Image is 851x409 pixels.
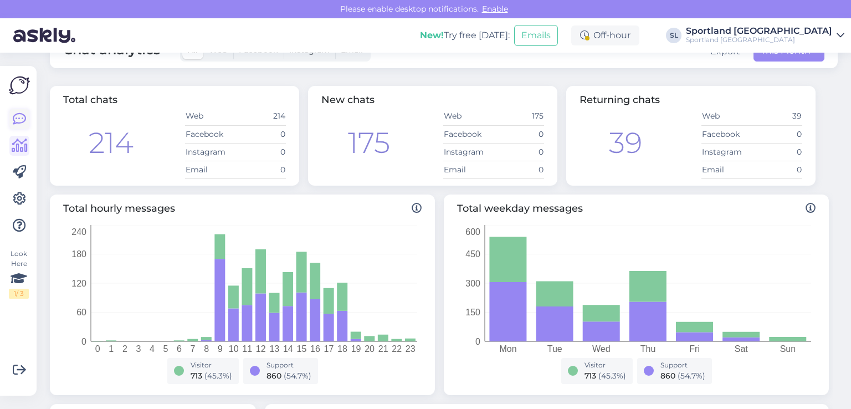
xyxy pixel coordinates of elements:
[571,25,639,45] div: Off-hour
[443,108,494,125] td: Web
[514,25,558,46] button: Emails
[500,344,517,354] tspan: Mon
[701,108,752,125] td: Web
[235,143,286,161] td: 0
[479,4,511,14] span: Enable
[256,344,266,354] tspan: 12
[465,249,480,259] tspan: 450
[592,344,611,354] tspan: Wed
[378,344,388,354] tspan: 21
[229,344,239,354] tspan: 10
[185,143,235,161] td: Instagram
[95,344,100,354] tspan: 0
[235,108,286,125] td: 214
[465,227,480,236] tspan: 600
[443,125,494,143] td: Facebook
[185,108,235,125] td: Web
[609,121,642,165] div: 39
[494,143,544,161] td: 0
[266,371,281,381] span: 860
[191,360,232,370] div: Visitor
[63,94,117,106] span: Total chats
[465,308,480,317] tspan: 150
[598,371,626,381] span: ( 45.3 %)
[284,371,311,381] span: ( 54.7 %)
[780,344,796,354] tspan: Sun
[420,30,444,40] b: New!
[547,344,562,354] tspan: Tue
[351,344,361,354] tspan: 19
[204,371,232,381] span: ( 45.3 %)
[122,344,127,354] tspan: 2
[204,344,209,354] tspan: 8
[666,28,681,43] div: SL
[150,344,155,354] tspan: 4
[494,108,544,125] td: 175
[283,344,293,354] tspan: 14
[348,121,390,165] div: 175
[640,344,656,354] tspan: Thu
[701,125,752,143] td: Facebook
[701,161,752,178] td: Email
[177,344,182,354] tspan: 6
[218,344,223,354] tspan: 9
[365,344,375,354] tspan: 20
[443,161,494,178] td: Email
[269,344,279,354] tspan: 13
[735,344,749,354] tspan: Sat
[185,125,235,143] td: Facebook
[392,344,402,354] tspan: 22
[406,344,416,354] tspan: 23
[136,344,141,354] tspan: 3
[71,278,86,288] tspan: 120
[71,227,86,236] tspan: 240
[337,344,347,354] tspan: 18
[9,249,29,299] div: Look Here
[191,344,196,354] tspan: 7
[660,371,675,381] span: 860
[686,35,832,44] div: Sportland [GEOGRAPHIC_DATA]
[585,360,626,370] div: Visitor
[321,94,375,106] span: New chats
[752,108,802,125] td: 39
[420,29,510,42] div: Try free [DATE]:
[76,308,86,317] tspan: 60
[678,371,705,381] span: ( 54.7 %)
[89,121,134,165] div: 214
[324,344,334,354] tspan: 17
[63,201,422,216] span: Total hourly messages
[235,125,286,143] td: 0
[752,125,802,143] td: 0
[242,344,252,354] tspan: 11
[71,249,86,259] tspan: 180
[185,161,235,178] td: Email
[296,344,306,354] tspan: 15
[81,336,86,346] tspan: 0
[585,371,596,381] span: 713
[457,201,816,216] span: Total weekday messages
[494,161,544,178] td: 0
[9,289,29,299] div: 1 / 3
[701,143,752,161] td: Instagram
[689,344,700,354] tspan: Fri
[443,143,494,161] td: Instagram
[465,278,480,288] tspan: 300
[163,344,168,354] tspan: 5
[109,344,114,354] tspan: 1
[580,94,660,106] span: Returning chats
[310,344,320,354] tspan: 16
[752,161,802,178] td: 0
[660,360,705,370] div: Support
[752,143,802,161] td: 0
[475,336,480,346] tspan: 0
[494,125,544,143] td: 0
[266,360,311,370] div: Support
[191,371,202,381] span: 713
[9,75,30,96] img: Askly Logo
[686,27,844,44] a: Sportland [GEOGRAPHIC_DATA]Sportland [GEOGRAPHIC_DATA]
[235,161,286,178] td: 0
[686,27,832,35] div: Sportland [GEOGRAPHIC_DATA]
